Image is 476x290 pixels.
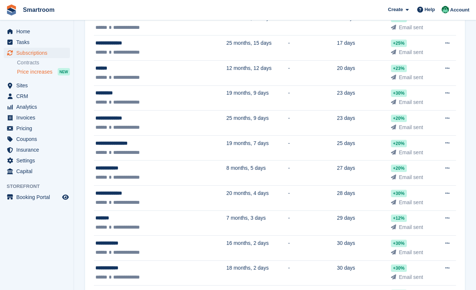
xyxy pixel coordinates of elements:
a: menu [4,112,70,123]
div: +23% [391,65,407,72]
span: Email sent [399,199,423,205]
td: - [288,185,337,210]
span: 25 months, 15 days [226,15,271,21]
a: menu [4,91,70,101]
span: Coupons [16,134,61,144]
span: Email sent [399,274,423,280]
span: Tasks [16,37,61,47]
div: +20% [391,165,407,172]
a: menu [4,37,70,47]
span: Email sent [399,24,423,30]
td: - [288,135,337,161]
span: 19 months, 7 days [226,140,269,146]
span: Email sent [399,249,423,255]
td: 29 days [337,210,391,236]
a: menu [4,123,70,134]
span: 16 months, 2 days [226,240,269,246]
span: 20 months, 4 days [226,190,269,196]
div: +20% [391,140,407,147]
td: - [288,260,337,286]
span: Invoices [16,112,61,123]
td: 27 days [337,161,391,186]
img: stora-icon-8386f47178a22dfd0bd8f6a31ec36ba5ce8667c1dd55bd0f319d3a0aa187defe.svg [6,4,17,16]
td: 28 days [337,185,391,210]
a: menu [4,48,70,58]
span: Email sent [399,49,423,55]
span: Email sent [399,174,423,180]
div: +12% [391,215,407,222]
span: Settings [16,155,61,166]
span: 25 months, 9 days [226,115,269,121]
td: - [288,10,337,36]
td: - [288,111,337,136]
span: Analytics [16,102,61,112]
span: Insurance [16,145,61,155]
a: Contracts [17,59,70,66]
span: Storefront [7,183,74,190]
span: Account [450,6,469,14]
span: 8 months, 5 days [226,165,266,171]
td: 23 days [337,85,391,111]
a: menu [4,26,70,37]
td: - [288,236,337,261]
span: Email sent [399,224,423,230]
div: +30% [391,90,407,97]
td: 30 days [337,236,391,261]
span: Create [388,6,403,13]
span: Email sent [399,124,423,130]
span: 7 months, 3 days [226,215,266,221]
a: Price increases NEW [17,68,70,76]
td: 25 days [337,135,391,161]
div: +30% [391,264,407,272]
td: - [288,60,337,85]
div: NEW [58,68,70,75]
span: Price increases [17,68,53,75]
span: Email sent [399,99,423,105]
div: +25% [391,40,407,47]
span: Help [425,6,435,13]
td: - [288,85,337,111]
span: 19 months, 9 days [226,90,269,96]
img: Jacob Gabriel [442,6,449,13]
span: Sites [16,80,61,91]
span: Email sent [399,74,423,80]
td: - [288,161,337,186]
span: Subscriptions [16,48,61,58]
a: menu [4,134,70,144]
a: Smartroom [20,4,57,16]
div: +30% [391,190,407,197]
a: menu [4,102,70,112]
td: - [288,36,337,61]
a: menu [4,80,70,91]
span: 12 months, 12 days [226,65,271,71]
td: 30 days [337,260,391,286]
span: 25 months, 15 days [226,40,271,46]
span: 18 months, 2 days [226,265,269,271]
a: menu [4,192,70,202]
span: Email sent [399,149,423,155]
div: +30% [391,240,407,247]
span: Capital [16,166,61,176]
a: menu [4,145,70,155]
span: Booking Portal [16,192,61,202]
a: Preview store [61,193,70,202]
a: menu [4,166,70,176]
div: +20% [391,115,407,122]
a: menu [4,155,70,166]
td: - [288,210,337,236]
span: Pricing [16,123,61,134]
td: 17 days [337,36,391,61]
span: CRM [16,91,61,101]
span: Home [16,26,61,37]
td: 23 days [337,111,391,136]
td: 17 days [337,10,391,36]
td: 20 days [337,60,391,85]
